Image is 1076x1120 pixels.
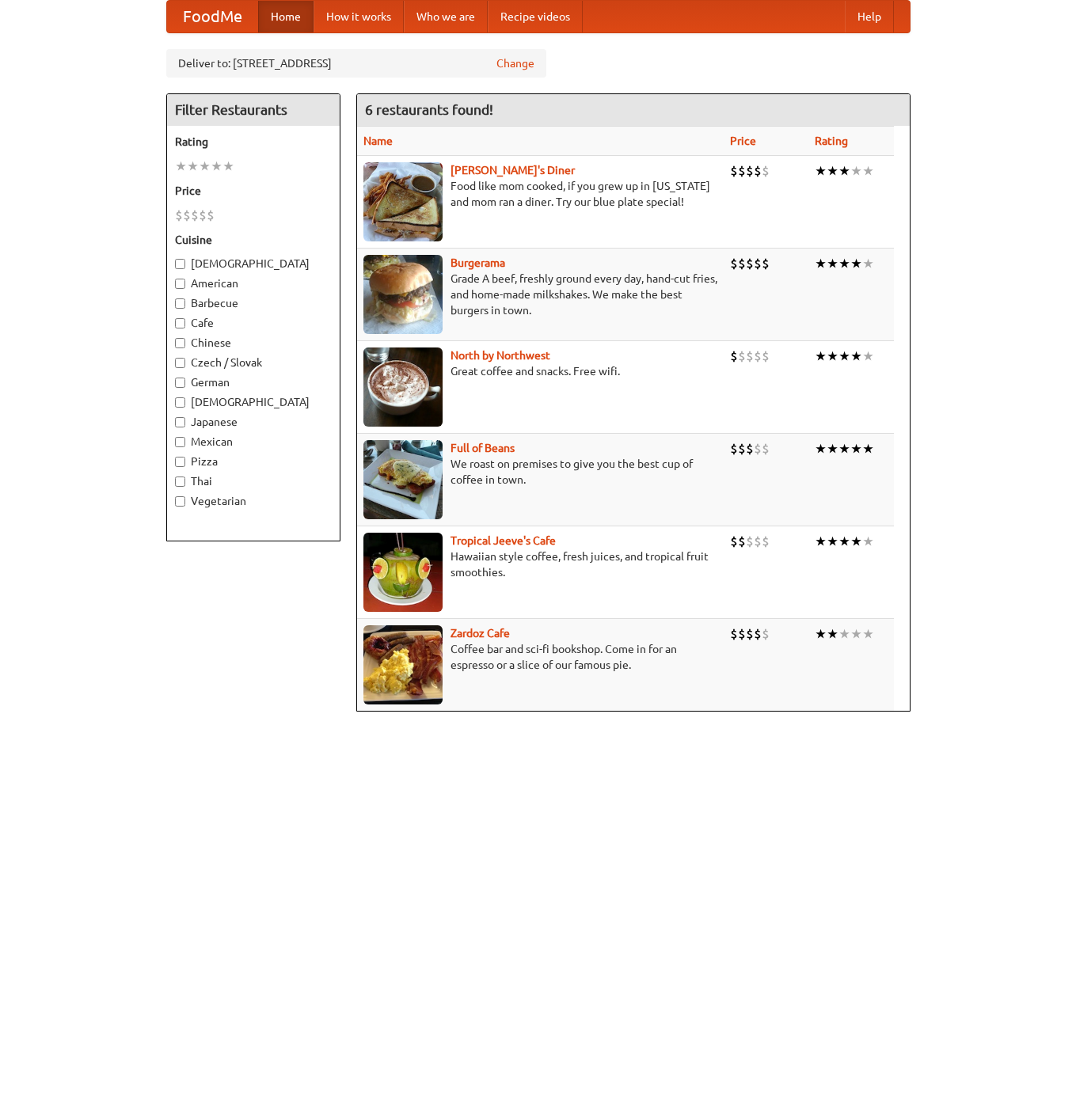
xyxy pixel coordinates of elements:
[738,255,746,272] li: $
[730,162,738,180] li: $
[730,135,756,147] a: Price
[730,625,738,643] li: $
[762,533,770,550] li: $
[363,549,717,580] p: Hawaiian style coffee, fresh juices, and tropical fruit smoothies.
[862,162,874,180] li: ★
[363,440,443,519] img: beans.jpg
[175,134,332,150] h5: Rating
[762,162,770,180] li: $
[451,164,575,177] a: [PERSON_NAME]'s Diner
[175,232,332,248] h5: Cuisine
[363,162,443,241] img: sallys.jpg
[815,625,827,643] li: ★
[175,457,185,467] input: Pizza
[363,625,443,704] img: zardoz.jpg
[404,1,488,32] a: Who we are
[730,440,738,457] li: $
[730,533,738,550] li: $
[827,533,838,550] li: ★
[451,627,510,640] a: Zardoz Cafe
[762,625,770,643] li: $
[183,207,191,224] li: $
[175,315,332,331] label: Cafe
[862,533,874,550] li: ★
[175,397,185,408] input: [DEMOGRAPHIC_DATA]
[762,347,770,365] li: $
[827,347,838,365] li: ★
[738,625,746,643] li: $
[862,625,874,643] li: ★
[850,162,862,180] li: ★
[746,347,754,365] li: $
[175,476,185,487] input: Thai
[451,349,550,362] a: North by Northwest
[175,437,185,447] input: Mexican
[175,298,185,309] input: Barbecue
[175,414,332,430] label: Japanese
[175,335,332,351] label: Chinese
[850,255,862,272] li: ★
[862,255,874,272] li: ★
[175,275,332,291] label: American
[850,625,862,643] li: ★
[199,158,211,175] li: ★
[363,347,443,427] img: north.jpg
[451,442,515,454] a: Full of Beans
[738,533,746,550] li: $
[175,378,185,388] input: German
[738,162,746,180] li: $
[191,207,199,224] li: $
[850,440,862,457] li: ★
[845,1,894,32] a: Help
[363,456,717,488] p: We roast on premises to give you the best cup of coffee in town.
[175,259,185,269] input: [DEMOGRAPHIC_DATA]
[827,440,838,457] li: ★
[754,347,762,365] li: $
[746,162,754,180] li: $
[175,355,332,370] label: Czech / Slovak
[175,473,332,489] label: Thai
[838,255,850,272] li: ★
[754,162,762,180] li: $
[175,454,332,469] label: Pizza
[827,625,838,643] li: ★
[175,158,187,175] li: ★
[754,255,762,272] li: $
[862,347,874,365] li: ★
[496,55,534,71] a: Change
[815,440,827,457] li: ★
[738,347,746,365] li: $
[815,135,848,147] a: Rating
[363,135,393,147] a: Name
[746,440,754,457] li: $
[314,1,404,32] a: How it works
[746,533,754,550] li: $
[175,295,332,311] label: Barbecue
[815,255,827,272] li: ★
[175,338,185,348] input: Chinese
[838,347,850,365] li: ★
[175,207,183,224] li: $
[838,625,850,643] li: ★
[363,641,717,673] p: Coffee bar and sci-fi bookshop. Come in for an espresso or a slice of our famous pie.
[827,162,838,180] li: ★
[258,1,314,32] a: Home
[166,49,546,78] div: Deliver to: [STREET_ADDRESS]
[167,1,258,32] a: FoodMe
[451,534,556,547] a: Tropical Jeeve's Cafe
[488,1,583,32] a: Recipe videos
[175,374,332,390] label: German
[199,207,207,224] li: $
[363,271,717,318] p: Grade A beef, freshly ground every day, hand-cut fries, and home-made milkshakes. We make the bes...
[815,533,827,550] li: ★
[850,347,862,365] li: ★
[838,533,850,550] li: ★
[175,358,185,368] input: Czech / Slovak
[365,102,493,117] ng-pluralize: 6 restaurants found!
[754,440,762,457] li: $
